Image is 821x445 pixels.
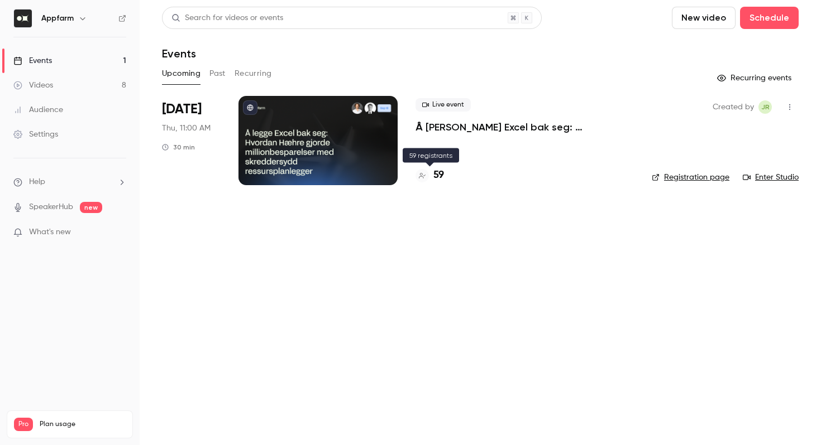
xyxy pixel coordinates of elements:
[162,96,221,185] div: Sep 18 Thu, 11:00 AM (Europe/Oslo)
[758,100,772,114] span: Julie Remen
[40,420,126,429] span: Plan usage
[29,226,71,238] span: What's new
[209,65,226,83] button: Past
[29,176,45,188] span: Help
[162,47,196,60] h1: Events
[162,65,201,83] button: Upcoming
[713,100,754,114] span: Created by
[14,418,33,431] span: Pro
[13,129,58,140] div: Settings
[14,9,32,27] img: Appfarm
[13,55,52,66] div: Events
[740,7,799,29] button: Schedule
[171,12,283,24] div: Search for videos or events
[416,168,444,183] a: 59
[41,13,74,24] h6: Appfarm
[13,176,126,188] li: help-dropdown-opener
[672,7,736,29] button: New video
[13,80,53,91] div: Videos
[80,202,102,213] span: new
[162,143,195,152] div: 30 min
[761,100,770,114] span: JR
[712,69,799,87] button: Recurring events
[29,201,73,213] a: SpeakerHub
[652,172,729,183] a: Registration page
[416,98,471,112] span: Live event
[433,168,444,183] h4: 59
[235,65,272,83] button: Recurring
[162,100,202,118] span: [DATE]
[162,123,211,134] span: Thu, 11:00 AM
[416,120,634,134] a: Å [PERSON_NAME] Excel bak seg: [PERSON_NAME] gjorde millionbesparelser med skreddersydd ressurspl...
[743,172,799,183] a: Enter Studio
[13,104,63,115] div: Audience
